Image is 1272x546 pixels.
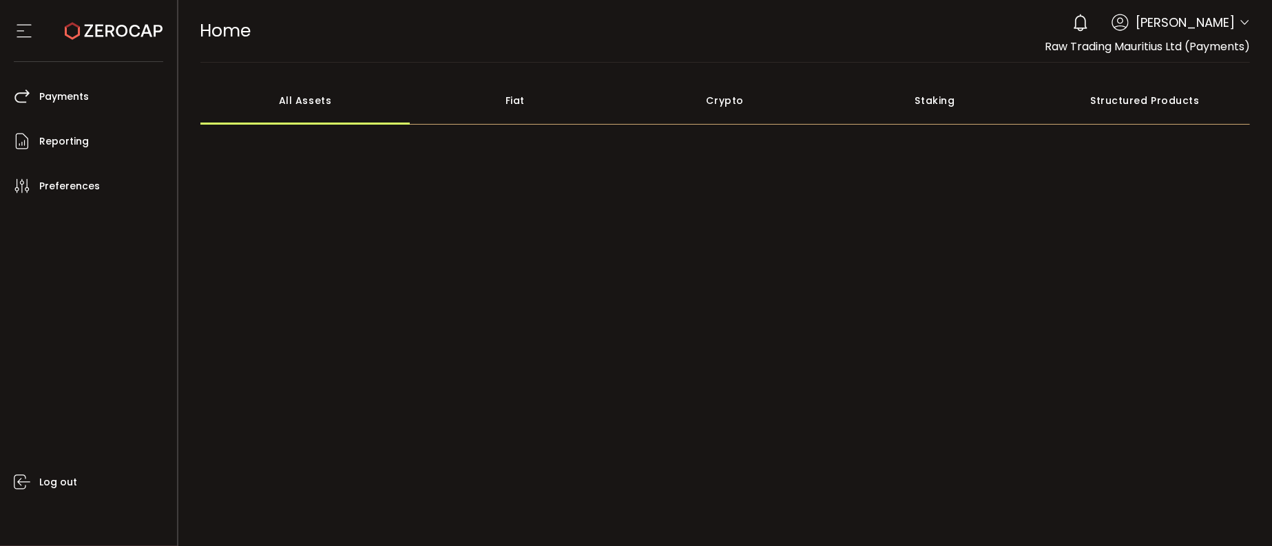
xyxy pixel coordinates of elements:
[830,76,1040,125] div: Staking
[620,76,830,125] div: Crypto
[39,176,100,196] span: Preferences
[39,472,77,492] span: Log out
[1040,76,1250,125] div: Structured Products
[1136,13,1235,32] span: [PERSON_NAME]
[410,76,620,125] div: Fiat
[200,76,410,125] div: All Assets
[1045,39,1250,54] span: Raw Trading Mauritius Ltd (Payments)
[200,19,251,43] span: Home
[39,87,89,107] span: Payments
[1203,480,1272,546] iframe: Chat Widget
[39,132,89,151] span: Reporting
